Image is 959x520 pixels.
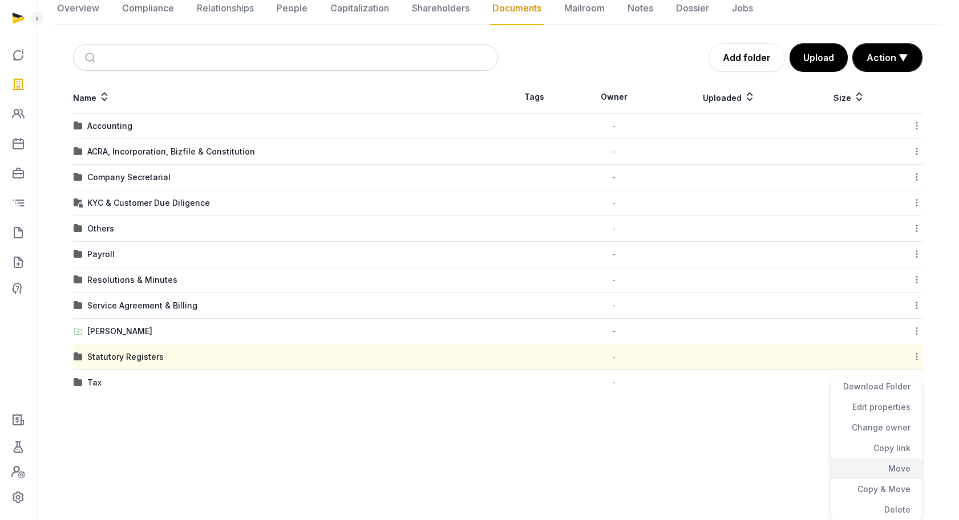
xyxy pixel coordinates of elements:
img: folder.svg [74,352,83,361]
th: Uploaded [658,81,800,113]
img: folder.svg [74,275,83,285]
td: - [570,190,658,216]
img: folder-locked-icon.svg [74,198,83,208]
div: Download Folder [831,376,922,397]
th: Owner [570,81,658,113]
td: - [570,216,658,242]
th: Size [800,81,897,113]
div: Statutory Registers [87,351,164,363]
div: Payroll [87,249,115,260]
td: - [570,267,658,293]
div: Accounting [87,120,132,132]
td: - [570,165,658,190]
th: Name [73,81,498,113]
div: Move [831,458,922,479]
img: folder.svg [74,121,83,131]
button: Submit [78,45,105,70]
td: - [570,319,658,344]
div: KYC & Customer Due Diligence [87,197,210,209]
img: folder.svg [74,378,83,387]
td: - [570,113,658,139]
div: Service Agreement & Billing [87,300,197,311]
div: Copy & Move [831,479,922,499]
th: Tags [498,81,570,113]
td: - [570,293,658,319]
button: Upload [790,43,848,72]
div: [PERSON_NAME] [87,326,152,337]
img: folder.svg [74,301,83,310]
div: Edit properties [831,397,922,417]
td: - [570,242,658,267]
img: folder.svg [74,173,83,182]
div: Copy link [831,438,922,458]
div: ACRA, Incorporation, Bizfile & Constitution [87,146,255,157]
div: Resolutions & Minutes [87,274,177,286]
div: Tax [87,377,102,388]
img: folder.svg [74,224,83,233]
img: folder.svg [74,147,83,156]
div: Change owner [831,417,922,438]
img: folder-upload.svg [74,327,83,336]
td: - [570,344,658,370]
img: folder.svg [74,250,83,259]
td: - [570,139,658,165]
td: - [570,370,658,396]
div: Others [87,223,114,234]
div: Company Secretarial [87,172,171,183]
div: Delete [831,499,922,520]
button: Action ▼ [853,44,922,71]
a: Add folder [709,43,785,72]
